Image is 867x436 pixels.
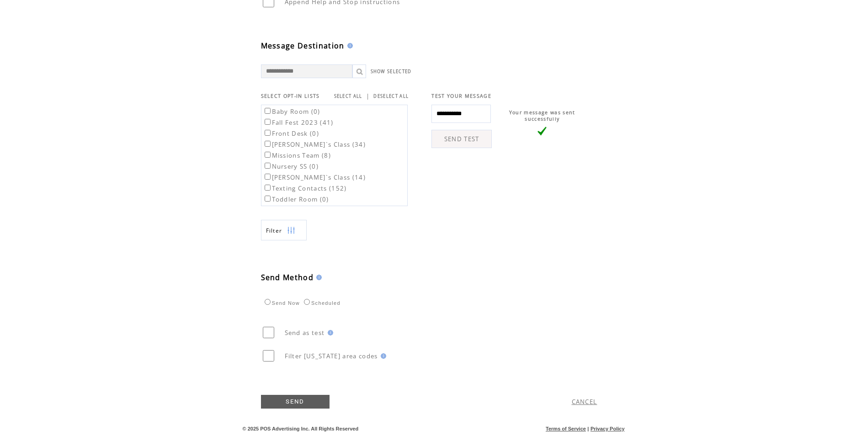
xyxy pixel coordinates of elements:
img: help.gif [378,353,386,359]
label: Scheduled [302,300,340,306]
label: Fall Fest 2023 (41) [263,118,334,127]
span: © 2025 POS Advertising Inc. All Rights Reserved [243,426,359,431]
label: Front Desk (0) [263,129,319,138]
span: Show filters [266,227,282,234]
a: SELECT ALL [334,93,362,99]
span: | [366,92,370,100]
span: TEST YOUR MESSAGE [431,93,491,99]
input: Toddler Room (0) [265,196,271,202]
img: help.gif [345,43,353,48]
a: CANCEL [572,398,597,406]
img: help.gif [314,275,322,280]
input: Nursery SS (0) [265,163,271,169]
input: [PERSON_NAME]`s Class (34) [265,141,271,147]
span: SELECT OPT-IN LISTS [261,93,320,99]
label: Nursery SS (0) [263,162,319,170]
a: SEND [261,395,330,409]
input: Fall Fest 2023 (41) [265,119,271,125]
input: Baby Room (0) [265,108,271,114]
input: Texting Contacts (152) [265,185,271,191]
label: Missions Team (8) [263,151,331,160]
label: Baby Room (0) [263,107,320,116]
span: Send Method [261,272,314,282]
a: Filter [261,220,307,240]
label: Texting Contacts (152) [263,184,347,192]
span: Message Destination [261,41,345,51]
input: Missions Team (8) [265,152,271,158]
a: DESELECT ALL [373,93,409,99]
img: help.gif [325,330,333,335]
span: Send as test [285,329,325,337]
a: Terms of Service [546,426,586,431]
span: | [587,426,589,431]
span: Your message was sent successfully [509,109,575,122]
a: Privacy Policy [590,426,625,431]
input: Scheduled [304,299,310,305]
label: [PERSON_NAME]`s Class (34) [263,140,366,149]
img: filters.png [287,220,295,241]
img: vLarge.png [537,127,547,136]
input: [PERSON_NAME]`s Class (14) [265,174,271,180]
a: SHOW SELECTED [371,69,412,74]
a: SEND TEST [431,130,492,148]
input: Send Now [265,299,271,305]
label: [PERSON_NAME]`s Class (14) [263,173,366,181]
input: Front Desk (0) [265,130,271,136]
label: Toddler Room (0) [263,195,329,203]
span: Filter [US_STATE] area codes [285,352,378,360]
label: Send Now [262,300,300,306]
